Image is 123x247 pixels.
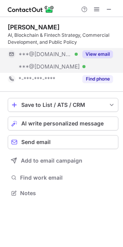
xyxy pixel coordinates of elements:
button: Send email [8,135,118,149]
button: Notes [8,188,118,199]
span: ***@[DOMAIN_NAME] [19,51,72,58]
img: ContactOut v5.3.10 [8,5,54,14]
button: Find work email [8,172,118,183]
button: Add to email campaign [8,154,118,168]
span: AI write personalized message [21,120,104,127]
div: AI, Blockchain & Fintech Strategy, Commercial Development, and Public Policy [8,32,118,46]
div: [PERSON_NAME] [8,23,60,31]
button: Reveal Button [82,75,113,83]
button: save-profile-one-click [8,98,118,112]
span: Find work email [20,174,115,181]
span: Add to email campaign [21,158,82,164]
button: Reveal Button [82,50,113,58]
div: Save to List / ATS / CRM [21,102,105,108]
span: ***@[DOMAIN_NAME] [19,63,80,70]
span: Notes [20,190,115,197]
button: AI write personalized message [8,117,118,130]
span: Send email [21,139,51,145]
